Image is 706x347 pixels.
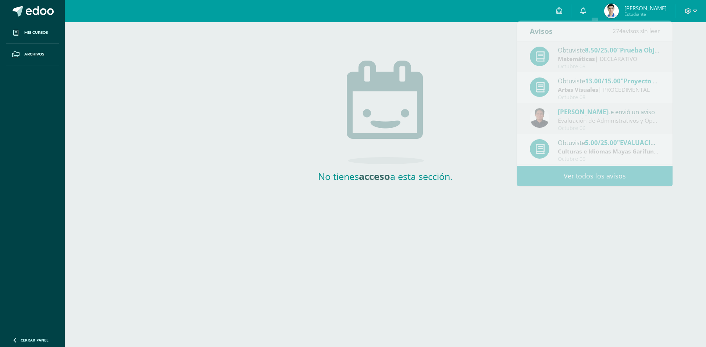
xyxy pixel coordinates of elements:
div: Octubre 06 [558,125,660,131]
strong: Culturas e Idiomas Mayas Garífuna o Xinca [558,147,679,155]
div: te envió un aviso [558,107,660,116]
strong: Matemáticas [558,55,595,63]
span: Archivos [24,51,44,57]
div: Octubre 06 [558,156,660,162]
span: "Prueba Objetiva Final" [617,46,689,54]
span: Estudiante [624,11,667,17]
div: Obtuviste en [558,138,660,147]
a: Mis cursos [6,22,59,44]
img: 62b2220a7c7f7418e8adb46603315cfe.png [604,4,619,18]
span: [PERSON_NAME] [558,108,608,116]
strong: acceso [359,170,390,182]
div: Octubre 08 [558,64,660,70]
span: 274 [613,27,623,35]
span: "EVALUACION FINAL" [617,138,683,147]
div: Evaluación de Administrativos y Operativos: Saludos Cordiales, les pedimos favor puedan llevar la... [558,116,660,125]
a: Archivos [6,44,59,65]
span: 5.00/25.00 [585,138,617,147]
span: "Proyecto No. 2" [621,77,671,85]
h2: No tienes a esta sección. [312,170,459,182]
div: Avisos [530,21,553,41]
strong: Artes Visuales [558,86,598,94]
span: 8.50/25.00 [585,46,617,54]
div: Obtuviste en [558,76,660,86]
img: eff8bfa388aef6dbf44d967f8e9a2edc.png [530,108,549,128]
span: 13.00/15.00 [585,77,621,85]
span: Mis cursos [24,30,48,36]
div: | PROCEDIMENTAL [558,86,660,94]
span: Cerrar panel [21,337,49,343]
div: Obtuviste en [558,45,660,55]
a: Ver todos los avisos [517,166,673,186]
div: Octubre 08 [558,94,660,101]
span: [PERSON_NAME] [624,4,667,12]
span: avisos sin leer [613,27,660,35]
div: | DECLARATIVO [558,55,660,63]
img: no_activities.png [347,61,424,164]
div: | DECLARATIVO [558,147,660,156]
